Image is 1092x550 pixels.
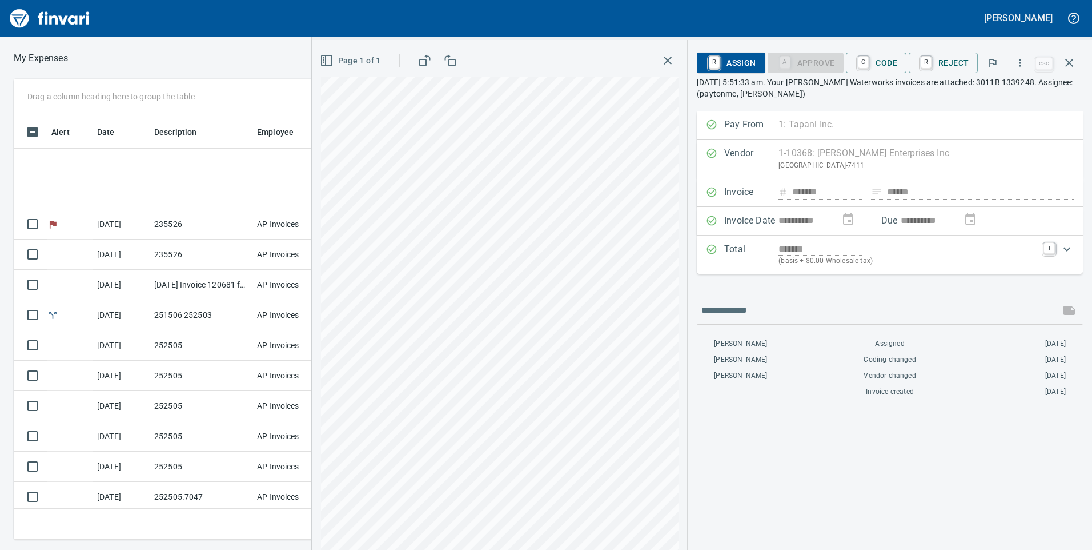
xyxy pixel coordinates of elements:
[47,311,59,318] span: Split transaction
[981,9,1055,27] button: [PERSON_NAME]
[97,125,130,139] span: Date
[93,300,150,330] td: [DATE]
[154,125,212,139] span: Description
[150,452,252,482] td: 252505
[697,236,1083,274] div: Expand
[14,51,68,65] nav: breadcrumb
[1033,49,1083,77] span: Close invoice
[93,482,150,512] td: [DATE]
[864,354,916,366] span: Coding changed
[252,300,338,330] td: AP Invoices
[150,270,252,300] td: [DATE] Invoice 120681 from CONCRETE SPECIAL TIES, INC (1-11162)
[150,482,252,512] td: 252505.7047
[918,53,969,73] span: Reject
[252,421,338,452] td: AP Invoices
[252,240,338,270] td: AP Invoices
[252,330,338,361] td: AP Invoices
[855,53,897,73] span: Code
[1035,57,1053,70] a: esc
[252,209,338,240] td: AP Invoices
[150,240,252,270] td: 235526
[980,50,1005,75] button: Flag
[93,452,150,482] td: [DATE]
[252,270,338,300] td: AP Invoices
[93,240,150,270] td: [DATE]
[909,53,978,73] button: RReject
[1045,386,1066,398] span: [DATE]
[697,53,765,73] button: RAssign
[252,482,338,512] td: AP Invoices
[866,386,914,398] span: Invoice created
[1045,354,1066,366] span: [DATE]
[709,56,720,69] a: R
[1045,370,1066,382] span: [DATE]
[697,77,1083,99] p: [DATE] 5:51:33 am. Your [PERSON_NAME] Waterworks invoices are attached: 3011B 1339248. Assignee: ...
[150,300,252,330] td: 251506 252503
[257,125,308,139] span: Employee
[51,125,85,139] span: Alert
[846,53,906,73] button: CCode
[93,421,150,452] td: [DATE]
[93,270,150,300] td: [DATE]
[252,452,338,482] td: AP Invoices
[1055,297,1083,324] span: This records your message into the invoice and notifies anyone mentioned
[984,12,1053,24] h5: [PERSON_NAME]
[93,361,150,391] td: [DATE]
[1045,338,1066,350] span: [DATE]
[714,354,767,366] span: [PERSON_NAME]
[150,361,252,391] td: 252505
[93,330,150,361] td: [DATE]
[93,391,150,421] td: [DATE]
[47,220,59,228] span: Flagged
[150,421,252,452] td: 252505
[714,338,767,350] span: [PERSON_NAME]
[1043,242,1055,254] a: T
[7,5,93,32] img: Finvari
[778,256,1037,267] p: (basis + $0.00 Wholesale tax)
[154,125,197,139] span: Description
[921,56,932,69] a: R
[706,53,756,73] span: Assign
[97,125,115,139] span: Date
[27,91,195,102] p: Drag a column heading here to group the table
[714,370,767,382] span: [PERSON_NAME]
[864,370,916,382] span: Vendor changed
[93,209,150,240] td: [DATE]
[14,51,68,65] p: My Expenses
[257,125,294,139] span: Employee
[768,57,844,67] div: Coding Required
[858,56,869,69] a: C
[1007,50,1033,75] button: More
[150,209,252,240] td: 235526
[150,391,252,421] td: 252505
[322,54,381,68] span: Page 1 of 1
[875,338,904,350] span: Assigned
[318,50,386,71] button: Page 1 of 1
[724,242,778,267] p: Total
[51,125,70,139] span: Alert
[252,391,338,421] td: AP Invoices
[252,361,338,391] td: AP Invoices
[150,330,252,361] td: 252505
